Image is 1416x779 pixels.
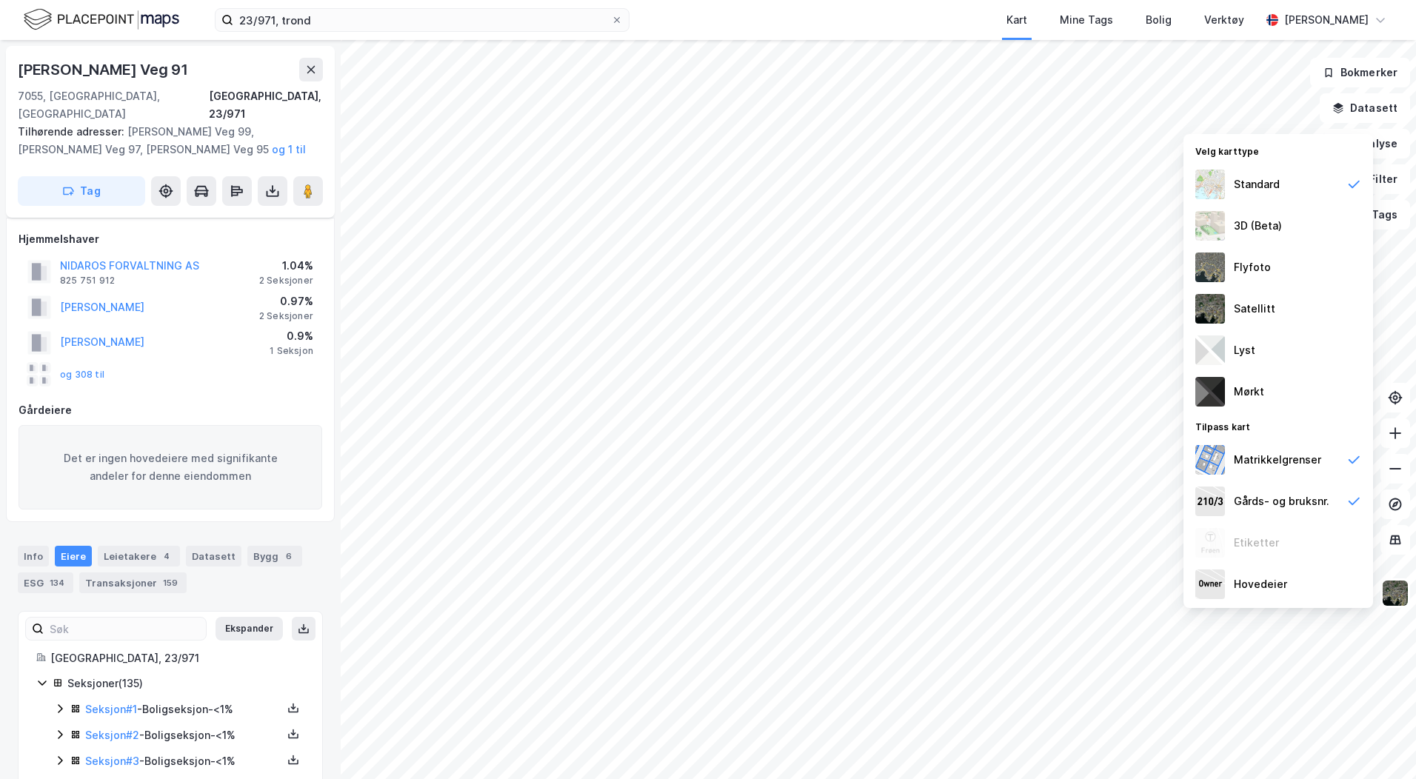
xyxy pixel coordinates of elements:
div: Standard [1234,175,1280,193]
button: Analyse [1324,129,1410,158]
span: Tilhørende adresser: [18,125,127,138]
button: Tags [1341,200,1410,230]
div: Flyfoto [1234,258,1271,276]
img: cadastreKeys.547ab17ec502f5a4ef2b.jpeg [1195,487,1225,516]
div: Seksjoner ( 135 ) [67,675,304,692]
div: Velg karttype [1183,137,1373,164]
img: Z [1195,211,1225,241]
div: Transaksjoner [79,572,187,593]
div: Datasett [186,546,241,566]
a: Seksjon#2 [85,729,139,741]
input: Søk på adresse, matrikkel, gårdeiere, leietakere eller personer [233,9,611,31]
button: Bokmerker [1310,58,1410,87]
img: Z [1195,253,1225,282]
div: 0.97% [259,292,313,310]
div: Eiere [55,546,92,566]
div: [PERSON_NAME] [1284,11,1369,29]
div: Bolig [1146,11,1172,29]
div: Hjemmelshaver [19,230,322,248]
a: Seksjon#3 [85,755,139,767]
div: Mørkt [1234,383,1264,401]
div: 1 Seksjon [270,345,313,357]
div: [PERSON_NAME] Veg 91 [18,58,191,81]
div: - Boligseksjon - <1% [85,726,282,744]
div: Mine Tags [1060,11,1113,29]
div: [GEOGRAPHIC_DATA], 23/971 [209,87,323,123]
div: Kart [1006,11,1027,29]
input: Søk [44,618,206,640]
button: Filter [1339,164,1410,194]
div: 4 [159,549,174,564]
img: majorOwner.b5e170eddb5c04bfeeff.jpeg [1195,569,1225,599]
img: nCdM7BzjoCAAAAAElFTkSuQmCC [1195,377,1225,407]
img: Z [1195,528,1225,558]
div: Satellitt [1234,300,1275,318]
div: Hovedeier [1234,575,1287,593]
div: 6 [281,549,296,564]
div: 134 [47,575,67,590]
img: cadastreBorders.cfe08de4b5ddd52a10de.jpeg [1195,445,1225,475]
div: [GEOGRAPHIC_DATA], 23/971 [50,649,304,667]
div: Lyst [1234,341,1255,359]
div: Info [18,546,49,566]
img: logo.f888ab2527a4732fd821a326f86c7f29.svg [24,7,179,33]
div: 825 751 912 [60,275,115,287]
div: Leietakere [98,546,180,566]
div: Etiketter [1234,534,1279,552]
a: Seksjon#1 [85,703,137,715]
img: luj3wr1y2y3+OchiMxRmMxRlscgabnMEmZ7DJGWxyBpucwSZnsMkZbHIGm5zBJmewyRlscgabnMEmZ7DJGWxyBpucwSZnsMkZ... [1195,335,1225,365]
img: 9k= [1381,579,1409,607]
div: 1.04% [259,257,313,275]
button: Datasett [1320,93,1410,123]
div: ESG [18,572,73,593]
div: Gårdeiere [19,401,322,419]
iframe: Chat Widget [1342,708,1416,779]
div: 0.9% [270,327,313,345]
button: Tag [18,176,145,206]
div: 2 Seksjoner [259,310,313,322]
div: 2 Seksjoner [259,275,313,287]
div: Det er ingen hovedeiere med signifikante andeler for denne eiendommen [19,425,322,509]
div: Bygg [247,546,302,566]
img: Z [1195,170,1225,199]
div: 159 [160,575,181,590]
div: Tilpass kart [1183,412,1373,439]
div: [PERSON_NAME] Veg 99, [PERSON_NAME] Veg 97, [PERSON_NAME] Veg 95 [18,123,311,158]
div: 7055, [GEOGRAPHIC_DATA], [GEOGRAPHIC_DATA] [18,87,209,123]
div: Kontrollprogram for chat [1342,708,1416,779]
div: Verktøy [1204,11,1244,29]
button: Ekspander [216,617,283,641]
div: Gårds- og bruksnr. [1234,492,1329,510]
div: Matrikkelgrenser [1234,451,1321,469]
div: - Boligseksjon - <1% [85,752,282,770]
div: 3D (Beta) [1234,217,1282,235]
div: - Boligseksjon - <1% [85,701,282,718]
img: 9k= [1195,294,1225,324]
